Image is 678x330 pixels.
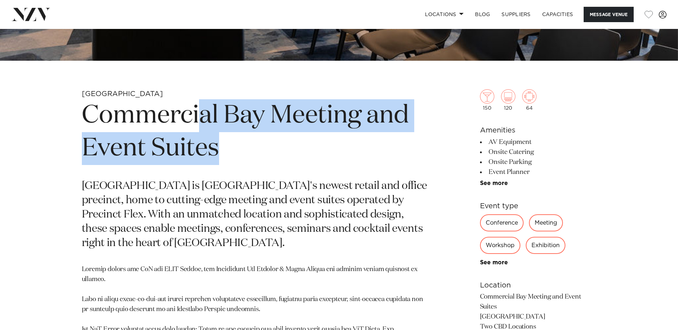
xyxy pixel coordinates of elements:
[82,90,163,97] small: [GEOGRAPHIC_DATA]
[522,89,536,104] img: meeting.png
[480,89,494,104] img: cocktail.png
[480,167,597,177] li: Event Planner
[480,237,520,254] div: Workshop
[11,8,50,21] img: nzv-logo.png
[480,157,597,167] li: Onsite Parking
[480,147,597,157] li: Onsite Catering
[496,7,536,22] a: SUPPLIERS
[82,179,429,250] p: [GEOGRAPHIC_DATA] is [GEOGRAPHIC_DATA]'s newest retail and office precinct, home to cutting-edge ...
[480,201,597,211] h6: Event type
[480,280,597,291] h6: Location
[480,214,524,231] div: Conference
[480,125,597,136] h6: Amenities
[501,89,515,111] div: 120
[584,7,634,22] button: Message Venue
[536,7,579,22] a: Capacities
[469,7,496,22] a: BLOG
[82,99,429,165] h1: Commercial Bay Meeting and Event Suites
[529,214,563,231] div: Meeting
[526,237,565,254] div: Exhibition
[522,89,536,111] div: 64
[480,137,597,147] li: AV Equipment
[501,89,515,104] img: theatre.png
[480,89,494,111] div: 150
[419,7,469,22] a: Locations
